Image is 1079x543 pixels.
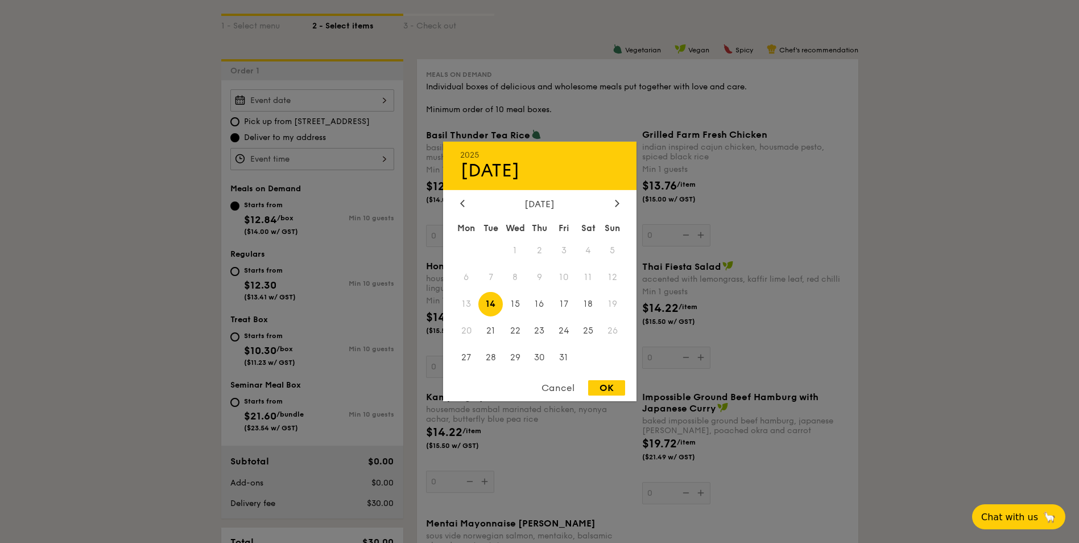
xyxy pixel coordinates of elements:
span: 14 [478,292,503,316]
span: 25 [576,318,601,343]
div: 2025 [460,150,619,160]
span: 15 [503,292,527,316]
span: 27 [454,345,479,369]
span: 12 [601,265,625,290]
div: OK [588,380,625,396]
span: Chat with us [981,512,1038,523]
div: [DATE] [460,199,619,209]
button: Chat with us🦙 [972,504,1065,529]
span: 17 [552,292,576,316]
span: 29 [503,345,527,369]
div: Wed [503,218,527,238]
div: Cancel [530,380,586,396]
span: 6 [454,265,479,290]
span: 31 [552,345,576,369]
span: 4 [576,238,601,263]
span: 8 [503,265,527,290]
span: 16 [527,292,552,316]
span: 2 [527,238,552,263]
span: 🦙 [1043,511,1056,524]
span: 23 [527,318,552,343]
span: 7 [478,265,503,290]
span: 21 [478,318,503,343]
span: 20 [454,318,479,343]
span: 18 [576,292,601,316]
span: 26 [601,318,625,343]
div: Thu [527,218,552,238]
span: 3 [552,238,576,263]
span: 1 [503,238,527,263]
span: 24 [552,318,576,343]
div: [DATE] [460,160,619,182]
span: 13 [454,292,479,316]
span: 10 [552,265,576,290]
span: 5 [601,238,625,263]
span: 22 [503,318,527,343]
div: Tue [478,218,503,238]
div: Sun [601,218,625,238]
div: Sat [576,218,601,238]
span: 30 [527,345,552,369]
div: Fri [552,218,576,238]
span: 28 [478,345,503,369]
span: 9 [527,265,552,290]
span: 19 [601,292,625,316]
div: Mon [454,218,479,238]
span: 11 [576,265,601,290]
